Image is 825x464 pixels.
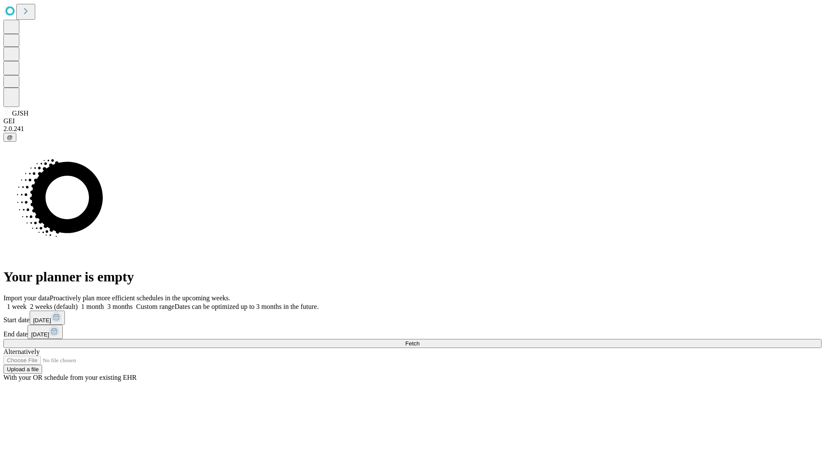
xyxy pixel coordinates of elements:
span: 1 week [7,303,27,310]
span: With your OR schedule from your existing EHR [3,374,137,381]
span: @ [7,134,13,140]
span: Import your data [3,294,50,302]
div: Start date [3,311,822,325]
span: [DATE] [33,317,51,324]
div: 2.0.241 [3,125,822,133]
span: 1 month [81,303,104,310]
span: [DATE] [31,331,49,338]
span: Dates can be optimized up to 3 months in the future. [174,303,318,310]
span: GJSH [12,110,28,117]
div: End date [3,325,822,339]
button: Upload a file [3,365,42,374]
span: Alternatively [3,348,40,355]
button: Fetch [3,339,822,348]
span: 2 weeks (default) [30,303,78,310]
button: @ [3,133,16,142]
h1: Your planner is empty [3,269,822,285]
span: Fetch [405,340,419,347]
span: 3 months [107,303,133,310]
button: [DATE] [27,325,63,339]
span: Proactively plan more efficient schedules in the upcoming weeks. [50,294,230,302]
button: [DATE] [30,311,65,325]
div: GEI [3,117,822,125]
span: Custom range [136,303,174,310]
